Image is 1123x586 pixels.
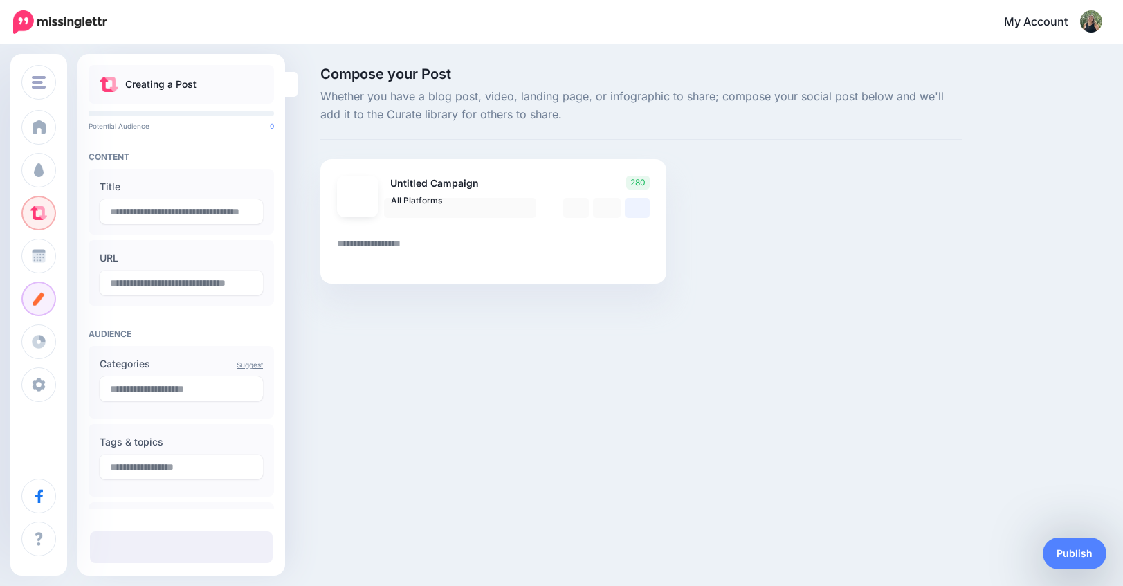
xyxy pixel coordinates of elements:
[100,178,263,195] label: Title
[100,77,118,92] img: curate.png
[89,152,274,162] h4: Content
[384,198,536,218] a: All Platforms
[100,250,263,266] label: URL
[391,193,520,208] span: All Platforms
[1043,538,1106,569] a: Publish
[270,122,274,130] span: 0
[320,88,962,124] span: Whether you have a blog post, video, landing page, or infographic to share; compose your social p...
[626,176,650,190] span: 280
[89,329,274,339] h4: Audience
[89,122,274,130] p: Potential Audience
[100,434,263,450] label: Tags & topics
[32,76,46,89] img: menu.png
[13,10,107,34] img: Missinglettr
[320,67,962,81] span: Compose your Post
[384,176,538,192] p: Untitled Campaign
[125,76,197,93] p: Creating a Post
[990,6,1102,39] a: My Account
[237,360,263,369] a: Suggest
[100,356,263,372] label: Categories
